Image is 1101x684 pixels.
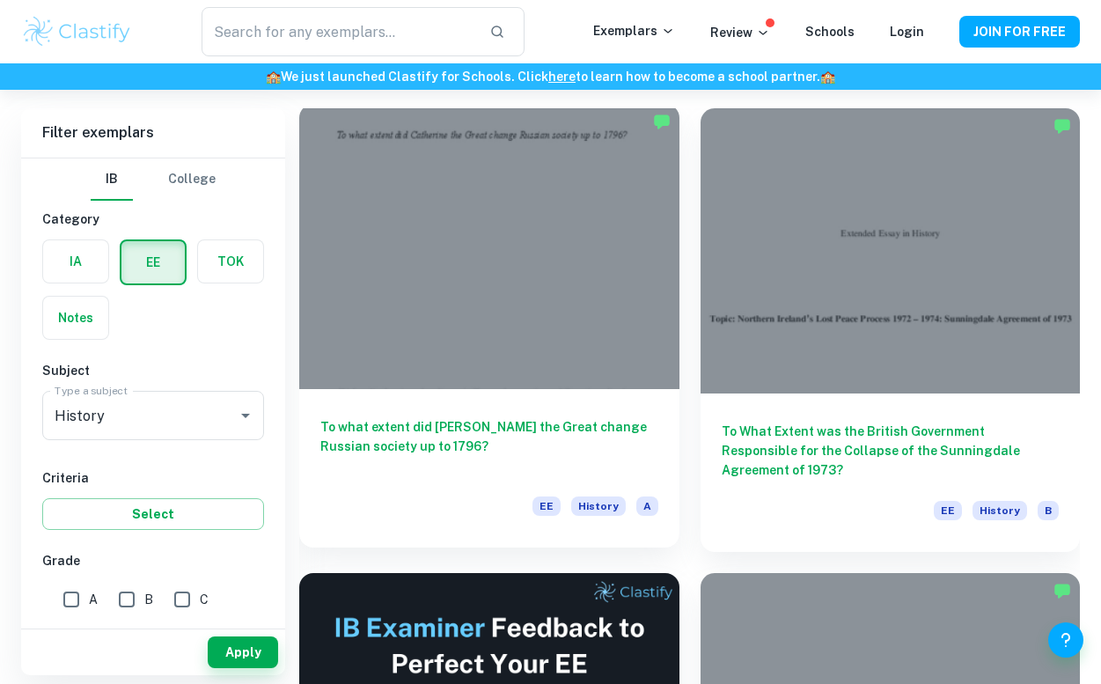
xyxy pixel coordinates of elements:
span: C [200,590,209,609]
input: Search for any exemplars... [202,7,474,56]
span: 🏫 [266,70,281,84]
span: A [89,590,98,609]
img: Marked [1053,582,1071,599]
span: A [636,496,658,516]
a: To what extent did [PERSON_NAME] the Great change Russian society up to 1796?EEHistoryA [299,108,679,552]
span: EE [532,496,561,516]
label: Type a subject [55,383,128,398]
h6: We just launched Clastify for Schools. Click to learn how to become a school partner. [4,67,1097,86]
p: Exemplars [593,21,675,40]
h6: Criteria [42,468,264,488]
span: B [1038,501,1059,520]
img: Clastify logo [21,14,133,49]
h6: To what extent did [PERSON_NAME] the Great change Russian society up to 1796? [320,417,658,475]
button: Help and Feedback [1048,622,1083,658]
img: Marked [1053,117,1071,135]
button: EE [121,241,185,283]
div: Filter type choice [91,158,216,201]
button: JOIN FOR FREE [959,16,1080,48]
span: History [973,501,1027,520]
button: IB [91,158,133,201]
span: EE [934,501,962,520]
h6: To What Extent was the British Government Responsible for the Collapse of the Sunningdale Agreeme... [722,422,1060,480]
span: History [571,496,626,516]
button: Select [42,498,264,530]
span: 🏫 [820,70,835,84]
p: Review [710,23,770,42]
button: College [168,158,216,201]
a: here [548,70,576,84]
a: Schools [805,25,855,39]
h6: Subject [42,361,264,380]
h6: Filter exemplars [21,108,285,158]
button: Notes [43,297,108,339]
h6: Grade [42,551,264,570]
a: To What Extent was the British Government Responsible for the Collapse of the Sunningdale Agreeme... [701,108,1081,552]
h6: Category [42,210,264,229]
button: TOK [198,240,263,283]
img: Marked [653,113,671,130]
span: B [144,590,153,609]
button: Open [233,403,258,428]
button: IA [43,240,108,283]
button: Apply [208,636,278,668]
a: Login [890,25,924,39]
